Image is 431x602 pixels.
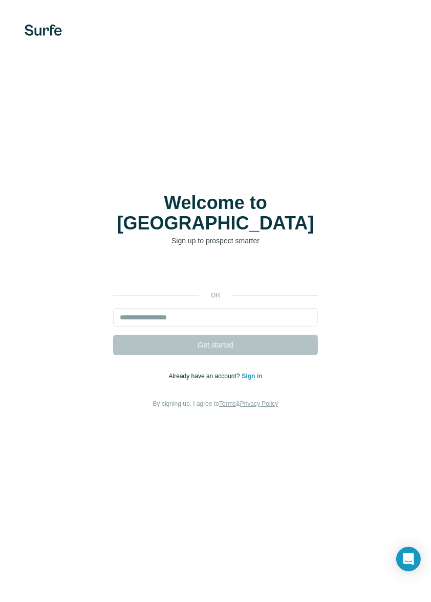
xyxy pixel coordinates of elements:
span: By signing up, I agree to & [153,400,278,407]
p: Sign up to prospect smarter [113,236,318,246]
a: Privacy Policy [240,400,278,407]
img: Surfe's logo [25,25,62,36]
h1: Welcome to [GEOGRAPHIC_DATA] [113,193,318,234]
div: Open Intercom Messenger [396,547,421,571]
a: Terms [219,400,236,407]
iframe: Sign in with Google Button [108,261,323,284]
span: Already have an account? [169,373,242,380]
a: Sign in [242,373,262,380]
p: or [199,291,232,300]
